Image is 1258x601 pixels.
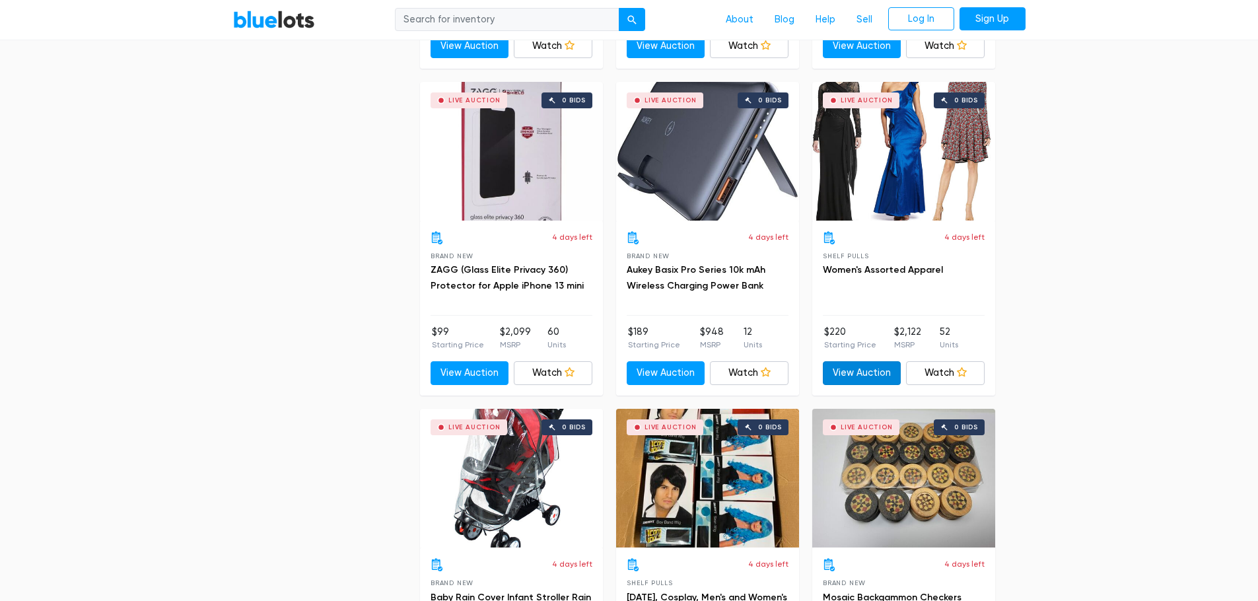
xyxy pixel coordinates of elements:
[748,231,788,243] p: 4 days left
[715,7,764,32] a: About
[431,34,509,58] a: View Auction
[894,325,921,351] li: $2,122
[812,409,995,548] a: Live Auction 0 bids
[616,82,799,221] a: Live Auction 0 bids
[432,339,484,351] p: Starting Price
[823,264,943,275] a: Women's Assorted Apparel
[627,579,673,586] span: Shelf Pulls
[562,424,586,431] div: 0 bids
[628,325,680,351] li: $189
[432,325,484,351] li: $99
[514,361,592,385] a: Watch
[823,252,869,260] span: Shelf Pulls
[420,82,603,221] a: Live Auction 0 bids
[710,361,788,385] a: Watch
[944,231,985,243] p: 4 days left
[395,8,619,32] input: Search for inventory
[431,579,473,586] span: Brand New
[944,558,985,570] p: 4 days left
[700,339,724,351] p: MSRP
[954,424,978,431] div: 0 bids
[744,339,762,351] p: Units
[812,82,995,221] a: Live Auction 0 bids
[616,409,799,548] a: Live Auction 0 bids
[906,34,985,58] a: Watch
[700,325,724,351] li: $948
[233,10,315,29] a: BlueLots
[960,7,1026,31] a: Sign Up
[552,231,592,243] p: 4 days left
[500,339,531,351] p: MSRP
[710,34,788,58] a: Watch
[805,7,846,32] a: Help
[562,97,586,104] div: 0 bids
[431,252,473,260] span: Brand New
[514,34,592,58] a: Watch
[448,424,501,431] div: Live Auction
[888,7,954,31] a: Log In
[431,264,584,291] a: ZAGG (Glass Elite Privacy 360) Protector for Apple iPhone 13 mini
[906,361,985,385] a: Watch
[431,361,509,385] a: View Auction
[824,325,876,351] li: $220
[420,409,603,548] a: Live Auction 0 bids
[940,325,958,351] li: 52
[627,34,705,58] a: View Auction
[823,361,901,385] a: View Auction
[500,325,531,351] li: $2,099
[954,97,978,104] div: 0 bids
[758,97,782,104] div: 0 bids
[823,34,901,58] a: View Auction
[628,339,680,351] p: Starting Price
[748,558,788,570] p: 4 days left
[841,97,893,104] div: Live Auction
[940,339,958,351] p: Units
[627,252,670,260] span: Brand New
[547,339,566,351] p: Units
[823,579,866,586] span: Brand New
[841,424,893,431] div: Live Auction
[552,558,592,570] p: 4 days left
[547,325,566,351] li: 60
[645,97,697,104] div: Live Auction
[448,97,501,104] div: Live Auction
[645,424,697,431] div: Live Auction
[744,325,762,351] li: 12
[894,339,921,351] p: MSRP
[627,361,705,385] a: View Auction
[824,339,876,351] p: Starting Price
[764,7,805,32] a: Blog
[627,264,765,291] a: Aukey Basix Pro Series 10k mAh Wireless Charging Power Bank
[758,424,782,431] div: 0 bids
[846,7,883,32] a: Sell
